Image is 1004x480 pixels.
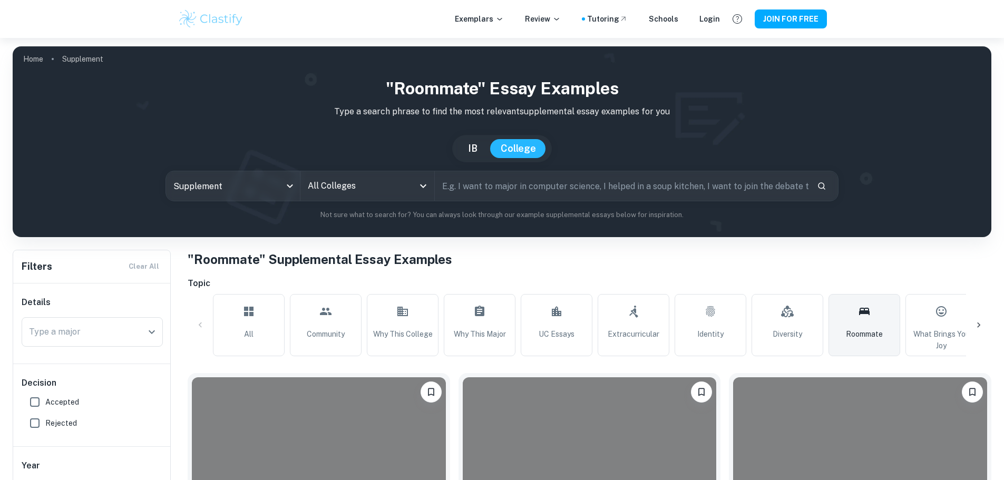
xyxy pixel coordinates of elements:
h1: "Roommate" Supplemental Essay Examples [188,250,991,269]
input: E.g. I want to major in computer science, I helped in a soup kitchen, I want to join the debate t... [435,171,808,201]
h6: Year [22,459,163,472]
p: Review [525,13,561,25]
button: Help and Feedback [728,10,746,28]
h1: "Roommate" Essay Examples [21,76,983,101]
span: Accepted [45,396,79,408]
span: Why This College [373,328,433,340]
h6: Details [22,296,163,309]
h6: Topic [188,277,991,290]
a: Home [23,52,43,66]
span: Community [307,328,345,340]
span: Diversity [773,328,802,340]
span: All [244,328,254,340]
span: What Brings You Joy [910,328,972,351]
span: Extracurricular [608,328,659,340]
h6: Filters [22,259,52,274]
span: UC Essays [539,328,574,340]
button: Please log in to bookmark exemplars [962,381,983,403]
span: Roommate [846,328,883,340]
a: Login [699,13,720,25]
p: Not sure what to search for? You can always look through our example supplemental essays below fo... [21,210,983,220]
button: Open [144,325,159,339]
span: Rejected [45,417,77,429]
button: Open [416,179,431,193]
p: Exemplars [455,13,504,25]
span: Why This Major [454,328,506,340]
button: IB [457,139,488,158]
button: Please log in to bookmark exemplars [421,381,442,403]
img: Clastify logo [178,8,245,30]
h6: Decision [22,377,163,389]
img: profile cover [13,46,991,237]
p: Type a search phrase to find the most relevant supplemental essay examples for you [21,105,983,118]
span: Identity [697,328,724,340]
a: Tutoring [587,13,628,25]
button: Please log in to bookmark exemplars [691,381,712,403]
p: Supplement [62,53,103,65]
div: Supplement [166,171,300,201]
button: Search [813,177,831,195]
a: Schools [649,13,678,25]
button: JOIN FOR FREE [755,9,827,28]
button: College [490,139,547,158]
